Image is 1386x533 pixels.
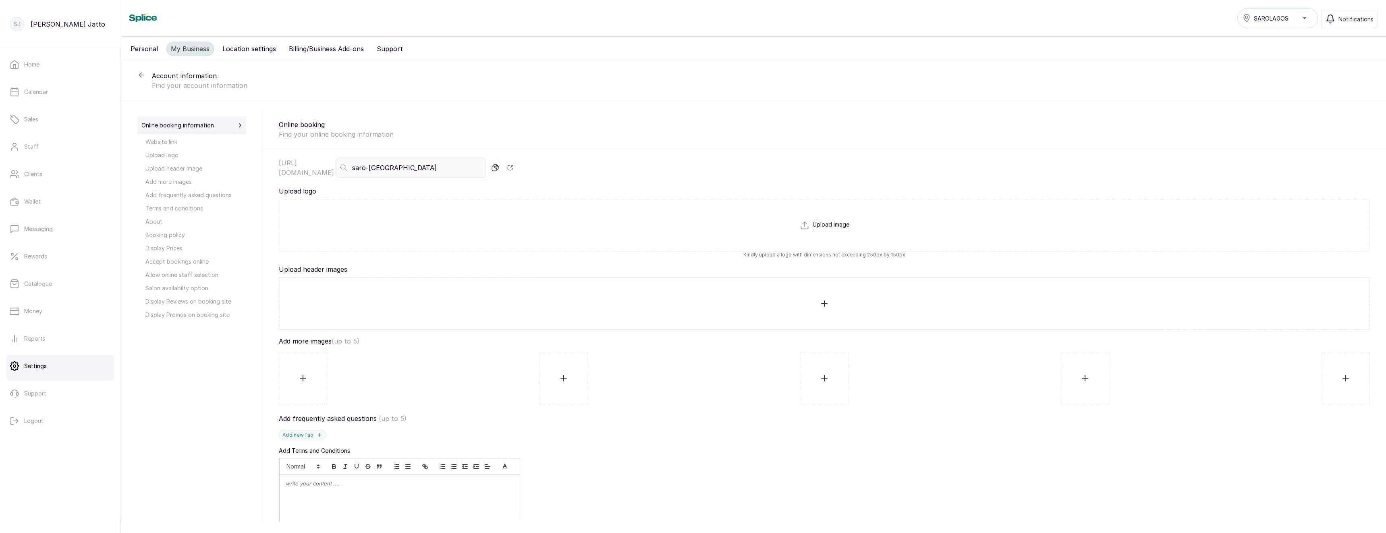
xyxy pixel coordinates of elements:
[145,284,246,292] span: Salon availabilty option
[279,186,1370,196] p: Upload logo
[1321,10,1378,28] button: Notifications
[24,307,42,315] p: Money
[145,271,246,279] span: Allow online staff selection
[126,42,163,56] button: Personal
[6,327,114,350] a: Reports
[24,252,47,260] p: Rewards
[279,430,326,440] button: Add new faq
[6,245,114,268] a: Rewards
[6,81,114,103] a: Calendar
[6,410,114,432] button: Logout
[279,120,1370,129] p: Online booking
[145,164,246,173] span: Upload header image
[24,389,46,398] p: Support
[145,151,246,159] span: Upload logo
[279,252,1370,258] p: Kindly upload a logo with dimensions not exceeding 250px by 150px
[279,336,1370,346] p: Add more images
[145,204,246,212] span: Terms and conditions
[24,335,46,343] p: Reports
[6,300,114,323] a: Money
[152,81,1370,90] p: Find your account information
[152,71,1370,81] p: Account information
[24,417,44,425] p: Logout
[24,170,42,178] p: Clients
[6,190,114,213] a: Wallet
[24,280,52,288] p: Catalogue
[1338,15,1374,23] span: Notifications
[279,414,1370,423] p: Add frequently asked questions
[145,297,246,306] span: Display Reviews on booking site
[6,53,114,76] a: Home
[6,273,114,295] a: Catalogue
[145,191,246,199] span: Add frequently asked questions
[6,382,114,405] a: Support
[6,163,114,185] a: Clients
[379,414,407,423] span: (up to 5)
[6,218,114,240] a: Messaging
[6,135,114,158] a: Staff
[145,310,246,319] span: Display Promos on booking site
[145,177,246,186] span: Add more images
[218,42,281,56] button: Location settings
[24,88,48,96] p: Calendar
[6,355,114,377] a: Settings
[1237,8,1318,28] button: SAROLAGOS
[1254,14,1288,23] span: SAROLAGOS
[279,264,1370,274] p: Upload header images
[166,42,214,56] button: My Business
[6,108,114,131] a: Sales
[145,231,246,239] span: Booking policy
[145,244,246,252] span: Display Prices
[284,42,369,56] button: Billing/Business Add-ons
[31,19,105,29] p: [PERSON_NAME] Jatto
[145,137,246,146] span: Website link
[24,60,39,69] p: Home
[372,42,408,56] button: Support
[279,158,334,177] p: [URL][DOMAIN_NAME]
[279,447,350,455] label: Add Terms and Conditions
[24,362,47,370] p: Settings
[24,115,38,123] p: Sales
[332,337,359,345] span: (up to 5)
[14,20,21,28] p: SJ
[336,158,486,178] input: Enter name
[145,257,246,266] span: Accept bookings online
[24,143,39,151] p: Staff
[279,129,1370,139] p: Find your online booking information
[24,198,41,206] p: Wallet
[24,225,53,233] p: Messaging
[145,217,246,226] span: About
[141,121,214,129] span: Online booking information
